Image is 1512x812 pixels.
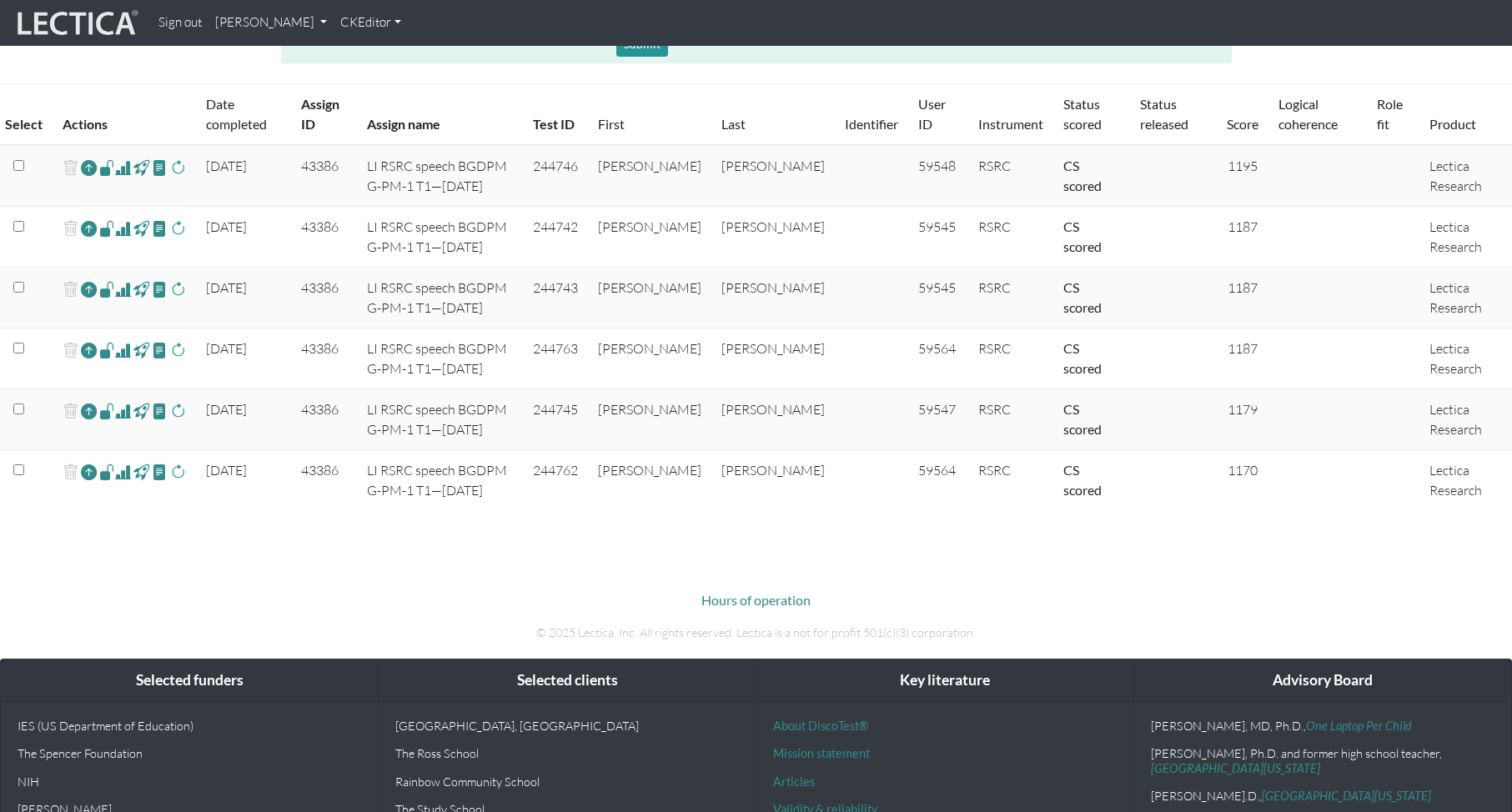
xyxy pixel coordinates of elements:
[1419,328,1512,389] td: Lectica Research
[773,774,815,789] a: Articles
[115,340,131,360] span: Analyst score
[196,450,291,511] td: [DATE]
[1228,340,1258,357] span: 1187
[1228,401,1258,418] span: 1179
[908,145,969,207] td: 59548
[588,389,711,450] td: [PERSON_NAME]
[170,462,186,482] span: rescore
[1151,746,1494,775] p: [PERSON_NAME], Ph.D. and former high school teacher,
[523,84,588,146] th: Test ID
[1278,96,1338,132] a: Logical coherence
[115,401,131,421] span: Analyst score
[357,268,523,328] td: LI RSRC speech BGDPM G-PM-1 T1—[DATE]
[1419,268,1512,328] td: Lectica Research
[968,450,1053,511] td: RSRC
[99,158,115,177] span: view
[523,268,588,328] td: 244743
[208,7,334,39] a: [PERSON_NAME]
[523,145,588,207] td: 244746
[99,279,115,298] span: view
[291,268,357,328] td: 43386
[357,84,523,146] th: Assign name
[1063,96,1102,132] a: Status scored
[115,279,131,299] span: Analyst score
[170,401,186,421] span: rescore
[81,338,97,363] a: Reopen
[196,207,291,268] td: [DATE]
[1134,659,1511,702] div: Advisory Board
[711,268,835,328] td: [PERSON_NAME]
[908,389,969,450] td: 59547
[523,328,588,389] td: 244763
[395,719,739,733] p: [GEOGRAPHIC_DATA], [GEOGRAPHIC_DATA]
[196,268,291,328] td: [DATE]
[701,592,811,608] a: Hours of operation
[1140,96,1188,132] a: Status released
[152,462,168,481] span: view
[133,340,149,359] span: view
[115,462,131,482] span: Analyst score
[1063,340,1102,376] a: Completed = assessment has been completed; CS scored = assessment has been CLAS scored; LS scored...
[133,279,149,298] span: view
[357,145,523,207] td: LI RSRC speech BGDPM G-PM-1 T1—[DATE]
[18,774,361,789] p: NIH
[196,145,291,207] td: [DATE]
[1429,116,1476,132] a: Product
[395,774,739,789] p: Rainbow Community School
[1063,158,1102,193] a: Completed = assessment has been completed; CS scored = assessment has been CLAS scored; LS scored...
[1151,761,1320,775] a: [GEOGRAPHIC_DATA][US_STATE]
[152,158,168,177] span: view
[63,156,78,180] span: delete
[170,340,186,360] span: rescore
[1228,158,1258,174] span: 1195
[63,399,78,424] span: delete
[1063,462,1102,498] a: Completed = assessment has been completed; CS scored = assessment has been CLAS scored; LS scored...
[1419,450,1512,511] td: Lectica Research
[711,207,835,268] td: [PERSON_NAME]
[81,217,97,241] a: Reopen
[1151,719,1494,733] p: [PERSON_NAME], MD, Ph.D.,
[152,340,168,359] span: view
[773,719,868,733] a: About DiscoTest®
[357,328,523,389] td: LI RSRC speech BGDPM G-PM-1 T1—[DATE]
[63,278,78,302] span: delete
[588,268,711,328] td: [PERSON_NAME]
[1151,789,1494,803] p: [PERSON_NAME].D.,
[170,158,186,178] span: rescore
[115,158,131,178] span: Analyst score
[133,462,149,481] span: view
[81,460,97,484] a: Reopen
[1419,145,1512,207] td: Lectica Research
[908,328,969,389] td: 59564
[291,145,357,207] td: 43386
[99,462,115,481] span: view
[53,84,196,146] th: Actions
[1228,279,1258,296] span: 1187
[908,450,969,511] td: 59564
[845,116,898,132] a: Identifier
[291,207,357,268] td: 43386
[18,719,361,733] p: IES (US Department of Education)
[152,401,168,420] span: view
[773,746,870,760] a: Mission statement
[968,268,1053,328] td: RSRC
[206,96,267,132] a: Date completed
[588,328,711,389] td: [PERSON_NAME]
[588,450,711,511] td: [PERSON_NAME]
[357,389,523,450] td: LI RSRC speech BGDPM G-PM-1 T1—[DATE]
[63,217,78,241] span: delete
[1419,207,1512,268] td: Lectica Research
[115,218,131,238] span: Analyst score
[1063,401,1102,437] a: Completed = assessment has been completed; CS scored = assessment has been CLAS scored; LS scored...
[523,389,588,450] td: 244745
[291,389,357,450] td: 43386
[291,450,357,511] td: 43386
[63,460,78,484] span: delete
[1228,218,1258,235] span: 1187
[133,218,149,238] span: view
[968,145,1053,207] td: RSRC
[978,116,1043,132] a: Instrument
[588,145,711,207] td: [PERSON_NAME]
[334,7,408,39] a: CKEditor
[133,401,149,420] span: view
